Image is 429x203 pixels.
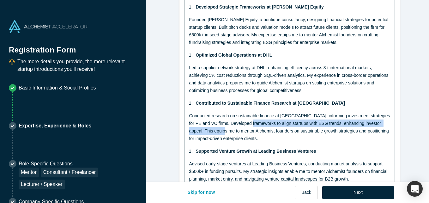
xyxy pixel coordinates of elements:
[196,52,272,58] span: Optimized Global Operations at DHL
[19,168,39,177] div: Mentor
[196,101,345,106] span: Contributed to Sustainable Finance Research at [GEOGRAPHIC_DATA]
[17,58,137,73] p: The more details you provide, the more relevant startup introductions you’ll receive!
[189,65,390,93] span: Led a supplier network strategy at DHL, enhancing efficiency across 3+ international markets, ach...
[189,113,391,141] span: Conducted research on sustainable finance at [GEOGRAPHIC_DATA], informing investment strategies f...
[295,186,318,199] button: Back
[181,186,222,199] button: Skip for now
[189,17,390,45] span: Founded [PERSON_NAME] Equity, a boutique consultancy, designing financial strategies for potentia...
[19,84,96,92] p: Basic Information & Social Profiles
[9,38,137,56] h1: Registration Form
[322,186,394,199] button: Next
[19,122,91,130] p: Expertise, Experience & Roles
[189,161,389,181] span: Advised early-stage ventures at Leading Business Ventures, conducting market analysis to support ...
[196,149,316,154] span: Supported Venture Growth at Leading Business Ventures
[19,180,65,189] div: Lecturer / Speaker
[9,20,87,33] img: Alchemist Accelerator Logo
[196,4,323,9] span: Developed Strategic Frameworks at [PERSON_NAME] Equity
[19,160,137,168] p: Role-Specific Questions
[41,168,98,177] div: Consultant / Freelancer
